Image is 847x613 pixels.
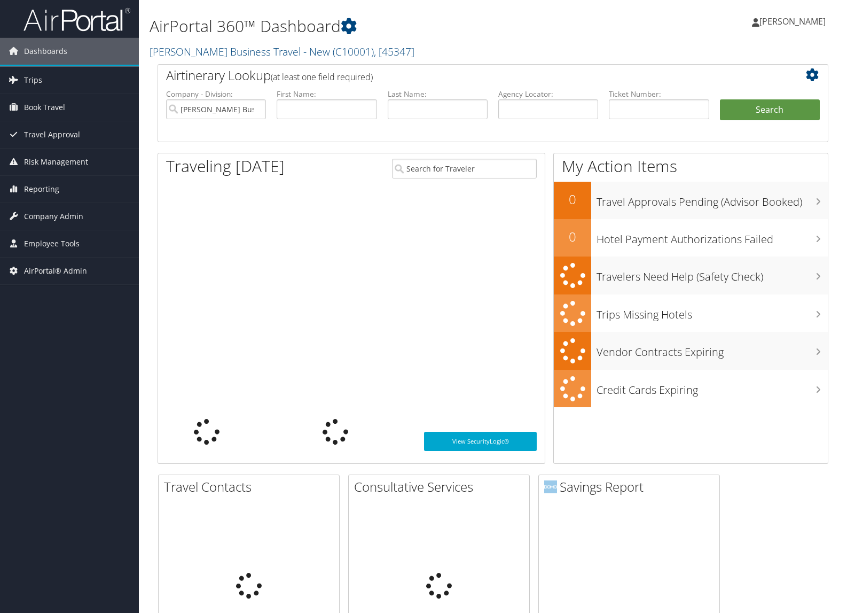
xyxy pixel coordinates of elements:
[166,89,266,99] label: Company - Division:
[597,227,828,247] h3: Hotel Payment Authorizations Failed
[498,89,598,99] label: Agency Locator:
[597,377,828,398] h3: Credit Cards Expiring
[388,89,488,99] label: Last Name:
[24,38,67,65] span: Dashboards
[759,15,826,27] span: [PERSON_NAME]
[554,155,828,177] h1: My Action Items
[554,257,828,294] a: Travelers Need Help (Safety Check)
[333,44,374,59] span: ( C10001 )
[24,149,88,175] span: Risk Management
[24,121,80,148] span: Travel Approval
[164,478,339,496] h2: Travel Contacts
[554,190,591,208] h2: 0
[166,66,764,84] h2: Airtinerary Lookup
[554,294,828,332] a: Trips Missing Hotels
[554,182,828,219] a: 0Travel Approvals Pending (Advisor Booked)
[554,228,591,246] h2: 0
[554,332,828,370] a: Vendor Contracts Expiring
[752,5,836,37] a: [PERSON_NAME]
[354,478,529,496] h2: Consultative Services
[23,7,130,32] img: airportal-logo.png
[374,44,414,59] span: , [ 45347 ]
[271,71,373,83] span: (at least one field required)
[597,264,828,284] h3: Travelers Need Help (Safety Check)
[720,99,820,121] button: Search
[24,203,83,230] span: Company Admin
[24,230,80,257] span: Employee Tools
[554,370,828,408] a: Credit Cards Expiring
[150,15,607,37] h1: AirPortal 360™ Dashboard
[554,219,828,257] a: 0Hotel Payment Authorizations Failed
[24,258,87,284] span: AirPortal® Admin
[609,89,709,99] label: Ticket Number:
[150,44,414,59] a: [PERSON_NAME] Business Travel - New
[544,480,557,493] img: domo-logo.png
[597,302,828,322] h3: Trips Missing Hotels
[24,94,65,121] span: Book Travel
[597,189,828,209] h3: Travel Approvals Pending (Advisor Booked)
[24,67,42,94] span: Trips
[277,89,377,99] label: First Name:
[392,159,537,179] input: Search for Traveler
[424,432,537,451] a: View SecurityLogic®
[24,176,59,203] span: Reporting
[544,478,719,496] h2: Savings Report
[597,339,828,360] h3: Vendor Contracts Expiring
[166,155,285,177] h1: Traveling [DATE]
